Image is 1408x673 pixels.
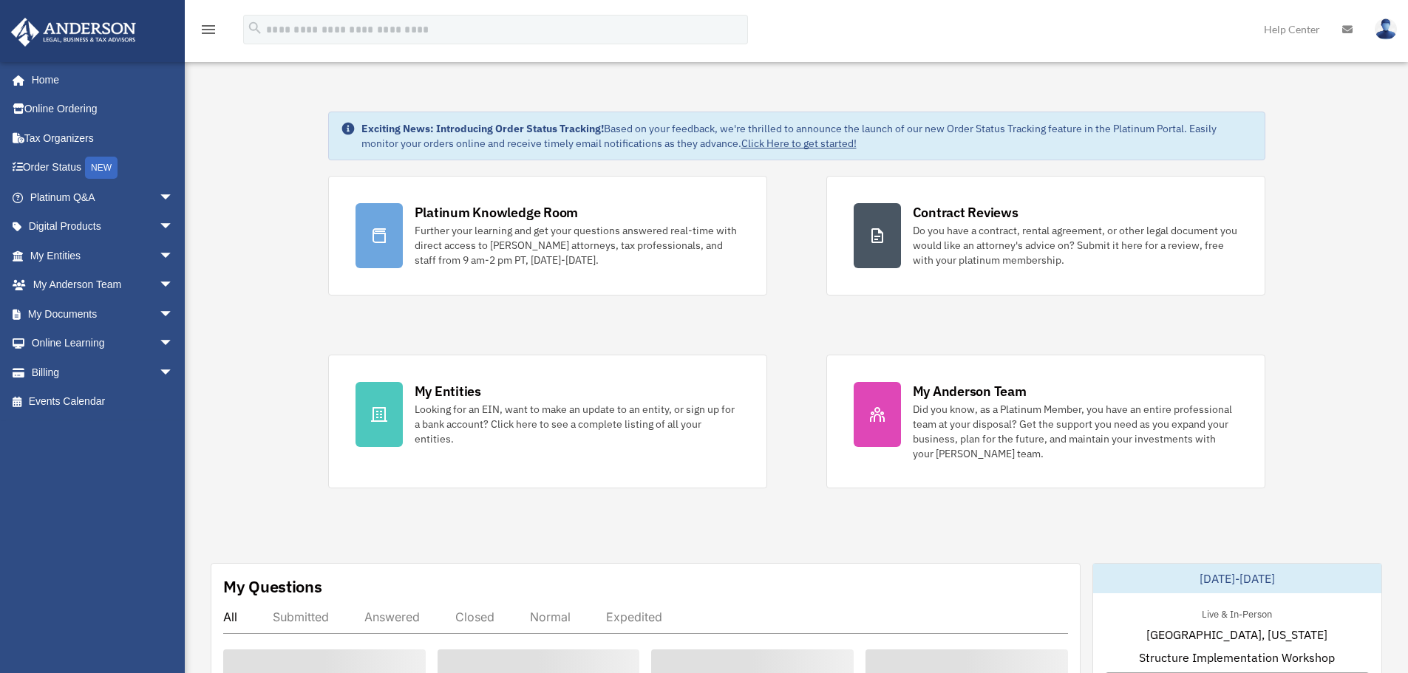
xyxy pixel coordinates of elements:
i: menu [200,21,217,38]
span: [GEOGRAPHIC_DATA], [US_STATE] [1146,626,1327,643]
a: menu [200,26,217,38]
a: Online Ordering [10,95,196,124]
div: [DATE]-[DATE] [1093,564,1381,593]
a: Platinum Q&Aarrow_drop_down [10,182,196,212]
i: search [247,20,263,36]
div: Looking for an EIN, want to make an update to an entity, or sign up for a bank account? Click her... [415,402,740,446]
span: arrow_drop_down [159,182,188,213]
a: Events Calendar [10,387,196,417]
span: arrow_drop_down [159,241,188,271]
div: Platinum Knowledge Room [415,203,579,222]
div: Submitted [273,609,329,624]
a: Home [10,65,188,95]
span: arrow_drop_down [159,212,188,242]
div: Contract Reviews [913,203,1018,222]
a: My Entitiesarrow_drop_down [10,241,196,270]
div: Further your learning and get your questions answered real-time with direct access to [PERSON_NAM... [415,223,740,267]
span: arrow_drop_down [159,358,188,388]
div: My Anderson Team [913,382,1027,400]
div: Did you know, as a Platinum Member, you have an entire professional team at your disposal? Get th... [913,402,1238,461]
div: NEW [85,157,118,179]
a: My Documentsarrow_drop_down [10,299,196,329]
div: Do you have a contract, rental agreement, or other legal document you would like an attorney's ad... [913,223,1238,267]
span: Structure Implementation Workshop [1139,649,1335,666]
a: Billingarrow_drop_down [10,358,196,387]
a: My Entities Looking for an EIN, want to make an update to an entity, or sign up for a bank accoun... [328,355,767,488]
a: My Anderson Teamarrow_drop_down [10,270,196,300]
div: Normal [530,609,571,624]
img: Anderson Advisors Platinum Portal [7,18,140,47]
span: arrow_drop_down [159,299,188,329]
div: Expedited [606,609,662,624]
img: User Pic [1375,18,1397,40]
div: Closed [455,609,494,624]
a: Digital Productsarrow_drop_down [10,212,196,242]
span: arrow_drop_down [159,270,188,301]
a: Platinum Knowledge Room Further your learning and get your questions answered real-time with dire... [328,176,767,295]
div: My Entities [415,382,481,400]
div: Answered [364,609,420,624]
a: Order StatusNEW [10,153,196,183]
a: My Anderson Team Did you know, as a Platinum Member, you have an entire professional team at your... [826,355,1265,488]
a: Online Learningarrow_drop_down [10,329,196,358]
div: Based on your feedback, we're thrilled to announce the launch of our new Order Status Tracking fe... [361,121,1253,151]
strong: Exciting News: Introducing Order Status Tracking! [361,122,604,135]
div: My Questions [223,575,322,598]
a: Tax Organizers [10,123,196,153]
div: Live & In-Person [1190,605,1284,621]
div: All [223,609,237,624]
a: Click Here to get started! [741,137,857,150]
a: Contract Reviews Do you have a contract, rental agreement, or other legal document you would like... [826,176,1265,295]
span: arrow_drop_down [159,329,188,359]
